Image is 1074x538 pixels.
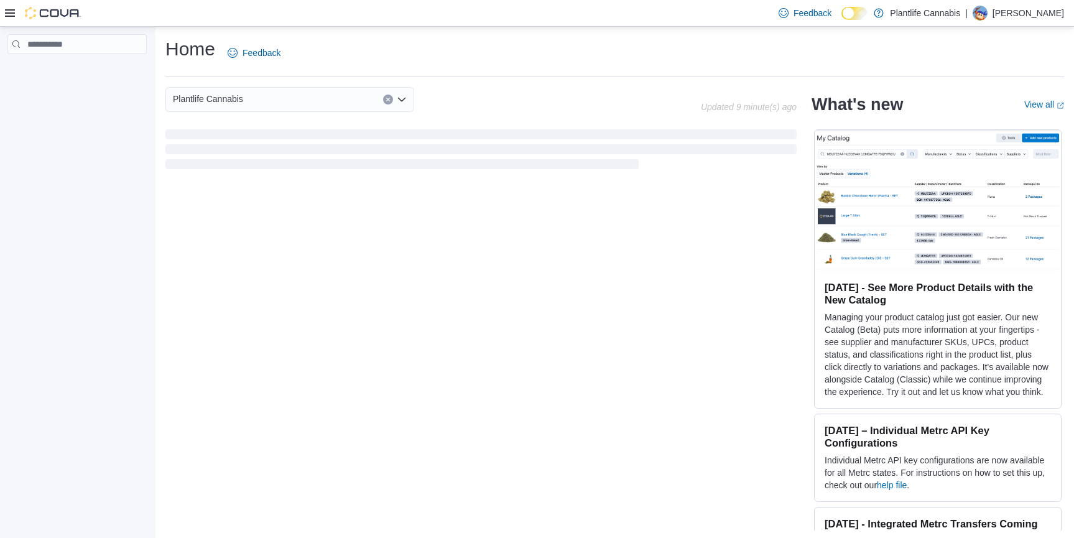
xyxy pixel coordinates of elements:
a: Feedback [223,40,285,65]
button: Clear input [383,95,393,104]
h3: [DATE] – Individual Metrc API Key Configurations [825,424,1051,449]
p: Individual Metrc API key configurations are now available for all Metrc states. For instructions ... [825,454,1051,491]
p: Managing your product catalog just got easier. Our new Catalog (Beta) puts more information at yo... [825,311,1051,398]
nav: Complex example [7,57,147,86]
p: | [965,6,968,21]
a: help file [877,480,907,490]
h3: [DATE] - See More Product Details with the New Catalog [825,281,1051,306]
button: Open list of options [397,95,407,104]
span: Plantlife Cannabis [173,91,243,106]
a: Feedback [774,1,836,26]
p: [PERSON_NAME] [993,6,1064,21]
span: Feedback [794,7,831,19]
p: Plantlife Cannabis [890,6,960,21]
a: View allExternal link [1024,100,1064,109]
img: Cova [25,7,81,19]
span: Loading [165,132,797,172]
span: Feedback [243,47,280,59]
h1: Home [165,37,215,62]
svg: External link [1057,102,1064,109]
h2: What's new [812,95,903,114]
div: David Strum [973,6,988,21]
span: Dark Mode [841,20,842,21]
p: Updated 9 minute(s) ago [701,102,797,112]
input: Dark Mode [841,7,868,20]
